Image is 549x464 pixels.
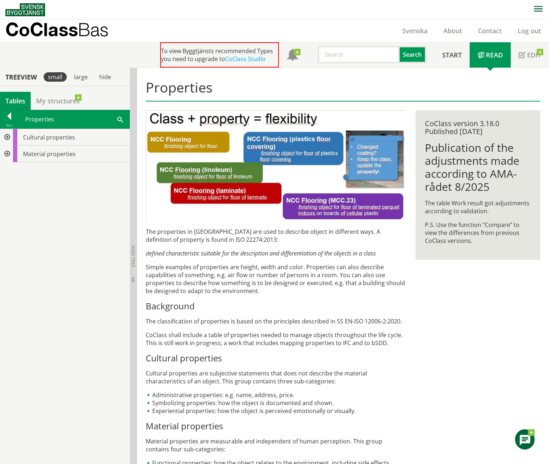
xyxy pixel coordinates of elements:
a: CoClassBas [5,20,124,42]
p: P.S. Use the function “Compare” to view the differences from previous CoClass versions. [425,221,531,245]
a: My structures [31,92,85,110]
h1: Properties [146,79,541,102]
span: Start [442,51,462,59]
p: Simple examples of properties are height, width and color. Properties can also describe capabilit... [146,263,406,295]
div: Properties [19,110,129,128]
div: small [44,72,67,82]
p: CoClass [5,25,109,34]
a: About [435,26,470,35]
em: defined characteristic suitable for the description and differentiation of the objects in a class [146,249,376,257]
span: Bas [78,19,109,40]
li: Administrative properties: e.g. name, address, price. [146,391,406,399]
a: Contact [470,26,510,35]
input: Search [318,46,400,63]
span: Search within table [117,115,123,123]
h1: Publication of the adjustments made according to AMA-rådet 8/2025 [425,141,531,193]
img: Svensk Byggtjänst [5,3,45,16]
img: bild-till-egenskaper-eng.JPG [146,110,406,222]
span: Material properties [23,150,76,158]
a: Svenska [394,26,435,35]
span: Notifications [287,50,298,61]
span: Cultural properties [23,133,75,141]
li: Symbolizing properties: how the object is documented and shown. [146,399,406,407]
div: large [70,72,92,82]
a: Read [470,42,511,68]
h3: Background [146,301,406,312]
span: Hide tree [130,245,136,267]
div: Treeview [1,73,41,81]
div: CoClass version 3.18.0 Published [DATE] [425,120,531,136]
h3: Cultural properties [146,353,406,364]
li: Experiential properties: how the object is perceived emotionally or visually. [146,407,406,415]
div: Back [0,123,18,128]
a: Edit [511,42,549,68]
span: Read [486,51,503,59]
p: CoClass shall include a table of properties needed to manage objects throughout the life cycle. T... [146,331,406,347]
h3: Material properties [146,421,406,431]
a: Start [434,42,470,68]
p: The properties in [GEOGRAPHIC_DATA] are used to describe object in different ways. A definition o... [146,228,406,244]
p: The classification of properties is based on the principles described in SS EN-ISO 12006-2:2020. [146,317,406,325]
button: Search [400,46,426,63]
div: To view Byggtjänsts recommended Types you need to upgrade to [160,42,279,68]
span: Edit [527,51,541,59]
div: hide [95,72,115,82]
a: Log out [510,26,549,35]
a: CoClass Studio [225,55,265,63]
p: The table Work result got adjustments according to validation. [425,199,531,215]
